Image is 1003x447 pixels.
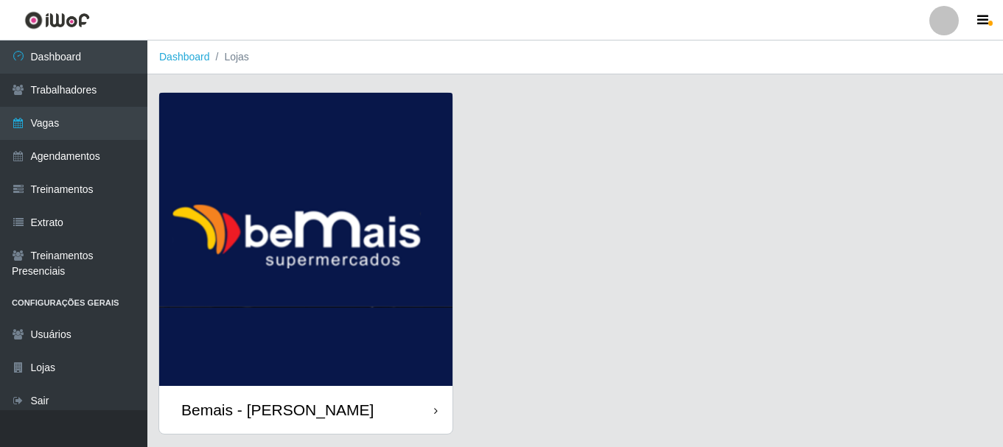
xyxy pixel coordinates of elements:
[24,11,90,29] img: CoreUI Logo
[210,49,249,65] li: Lojas
[159,51,210,63] a: Dashboard
[181,401,374,419] div: Bemais - [PERSON_NAME]
[147,41,1003,74] nav: breadcrumb
[159,93,452,386] img: cardImg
